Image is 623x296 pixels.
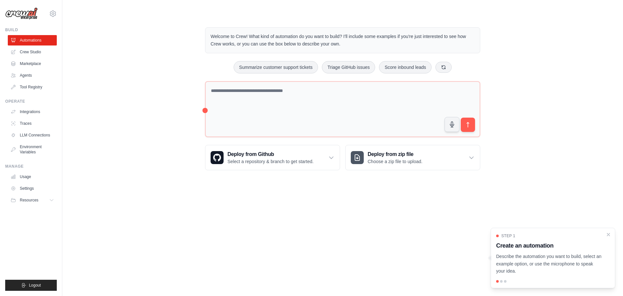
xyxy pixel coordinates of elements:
[8,47,57,57] a: Crew Studio
[8,107,57,117] a: Integrations
[8,172,57,182] a: Usage
[8,118,57,129] a: Traces
[496,241,602,250] h3: Create an automation
[8,35,57,45] a: Automations
[8,58,57,69] a: Marketplace
[227,158,313,165] p: Select a repository & branch to get started.
[5,164,57,169] div: Manage
[501,233,515,238] span: Step 1
[8,195,57,205] button: Resources
[368,158,422,165] p: Choose a zip file to upload.
[5,7,38,20] img: Logo
[496,253,602,275] p: Describe the automation you want to build, select an example option, or use the microphone to spe...
[211,33,475,48] p: Welcome to Crew! What kind of automation do you want to build? I'll include some examples if you'...
[8,142,57,157] a: Environment Variables
[5,280,57,291] button: Logout
[8,70,57,81] a: Agents
[29,283,41,288] span: Logout
[606,232,611,237] button: Close walkthrough
[379,61,432,73] button: Score inbound leads
[5,99,57,104] div: Operate
[368,150,422,158] h3: Deploy from zip file
[8,183,57,194] a: Settings
[5,27,57,32] div: Build
[322,61,375,73] button: Triage GitHub issues
[591,265,623,296] iframe: Chat Widget
[234,61,318,73] button: Summarize customer support tickets
[227,150,313,158] h3: Deploy from Github
[8,130,57,140] a: LLM Connections
[8,82,57,92] a: Tool Registry
[20,198,38,203] span: Resources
